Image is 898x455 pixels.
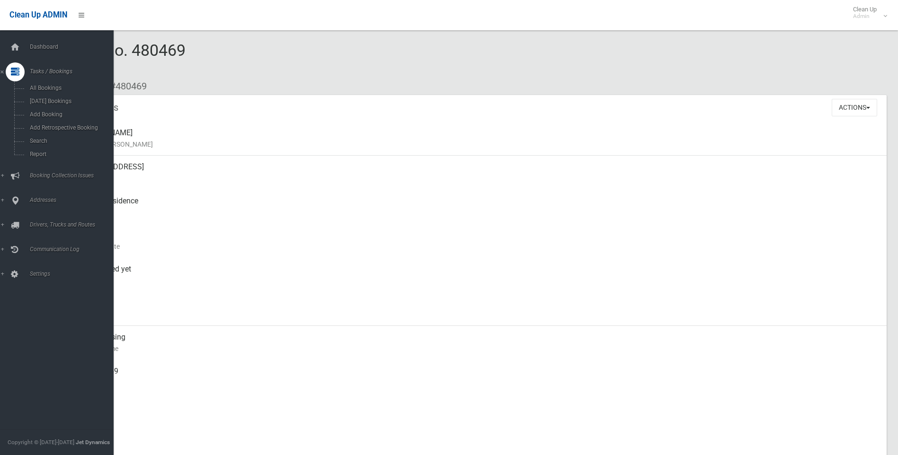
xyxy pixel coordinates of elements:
small: Name of [PERSON_NAME] [76,139,879,150]
small: Admin [853,13,877,20]
span: Booking No. 480469 [42,41,186,78]
span: Add Booking [27,111,113,118]
span: Communication Log [27,246,121,253]
span: Clean Up ADMIN [9,10,67,19]
small: Pickup Point [76,207,879,218]
small: Collected At [76,275,879,286]
span: Search [27,138,113,144]
div: [STREET_ADDRESS] [76,156,879,190]
span: Dashboard [27,44,121,50]
span: Addresses [27,197,121,203]
span: Report [27,151,113,157]
small: Landline [76,411,879,422]
span: [DATE] Bookings [27,98,113,105]
button: Actions [832,99,877,116]
div: [DATE] [76,292,879,326]
div: Not collected yet [76,258,879,292]
small: Mobile [76,377,879,388]
span: Add Retrospective Booking [27,124,113,131]
div: Front of Residence [76,190,879,224]
div: [DATE] [76,224,879,258]
small: Collection Date [76,241,879,252]
div: [PERSON_NAME] [76,122,879,156]
small: Contact Name [76,343,879,354]
div: samarn srising [76,326,879,360]
span: Settings [27,271,121,277]
div: None given [76,394,879,428]
span: Booking Collection Issues [27,172,121,179]
span: Drivers, Trucks and Routes [27,221,121,228]
span: Clean Up [848,6,886,20]
span: Copyright © [DATE]-[DATE] [8,439,74,446]
div: 0406948869 [76,360,879,394]
strong: Jet Dynamics [76,439,110,446]
small: Zone [76,309,879,320]
span: Tasks / Bookings [27,68,121,75]
span: All Bookings [27,85,113,91]
small: Address [76,173,879,184]
li: #480469 [103,78,147,95]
